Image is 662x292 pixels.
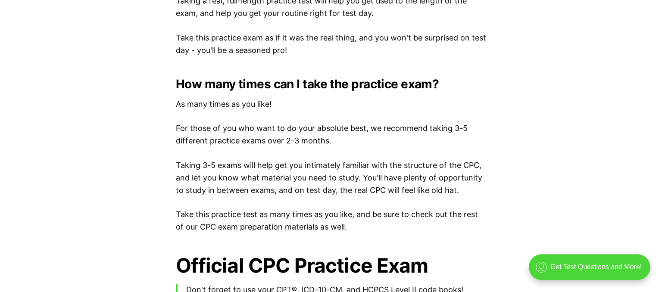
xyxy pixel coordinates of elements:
[521,250,662,292] iframe: portal-trigger
[176,98,486,111] p: As many times as you like!
[176,122,486,147] p: For those of you who want to do your absolute best, we recommend taking 3-5 different practice ex...
[176,32,486,57] p: Take this practice exam as if it was the real thing, and you won't be surprised on test day - you...
[176,254,486,277] h1: Official CPC Practice Exam
[176,159,486,196] p: Taking 3-5 exams will help get you intimately familiar with the structure of the CPC, and let you...
[176,208,486,233] p: Take this practice test as many times as you like, and be sure to check out the rest of our CPC e...
[176,77,486,91] h2: How many times can I take the practice exam?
